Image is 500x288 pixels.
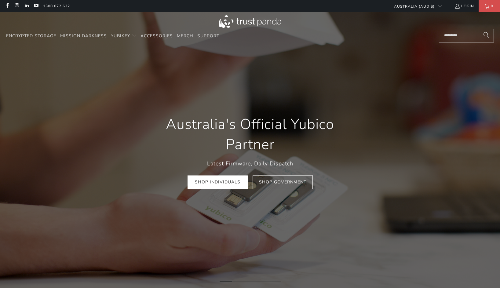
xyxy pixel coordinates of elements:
a: Shop Individuals [188,176,248,189]
input: Search... [439,29,494,42]
span: YubiKey [111,33,130,39]
span: Encrypted Storage [6,33,56,39]
li: Page dot 3 [244,281,256,282]
img: Trust Panda Australia [219,15,281,28]
span: Accessories [141,33,173,39]
li: Page dot 5 [268,281,281,282]
a: Merch [177,29,193,43]
summary: YubiKey [111,29,137,43]
a: Login [454,3,474,9]
a: Shop Government [253,176,313,189]
p: Latest Firmware, Daily Dispatch [149,159,351,168]
a: Support [197,29,219,43]
a: 1300 072 632 [43,3,70,9]
a: Mission Darkness [60,29,107,43]
li: Page dot 2 [232,281,244,282]
nav: Translation missing: en.navigation.header.main_nav [6,29,219,43]
a: Encrypted Storage [6,29,56,43]
a: Trust Panda Australia on Instagram [14,4,19,9]
span: Merch [177,33,193,39]
span: Mission Darkness [60,33,107,39]
a: Accessories [141,29,173,43]
li: Page dot 1 [220,281,232,282]
a: Trust Panda Australia on Facebook [5,4,10,9]
li: Page dot 4 [256,281,268,282]
a: Trust Panda Australia on YouTube [33,4,38,9]
button: Search [479,29,494,42]
span: Support [197,33,219,39]
h1: Australia's Official Yubico Partner [149,114,351,155]
a: Trust Panda Australia on LinkedIn [24,4,29,9]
